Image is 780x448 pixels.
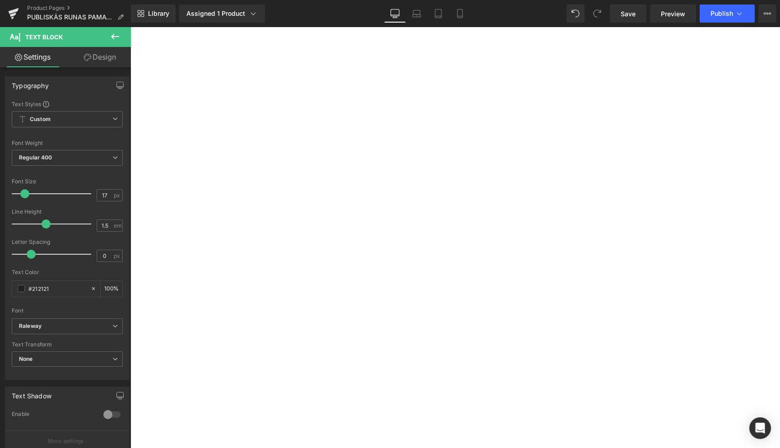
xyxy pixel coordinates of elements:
[114,253,121,259] span: px
[427,5,449,23] a: Tablet
[710,10,733,17] span: Publish
[19,322,42,330] i: Raleway
[27,5,131,12] a: Product Pages
[12,100,123,107] div: Text Styles
[25,33,63,41] span: Text Block
[449,5,471,23] a: Mobile
[28,284,86,294] input: Color
[12,411,94,420] div: Enable
[661,9,685,19] span: Preview
[12,308,123,314] div: Font
[12,269,123,275] div: Text Color
[700,5,755,23] button: Publish
[12,387,51,400] div: Text Shadow
[12,77,49,89] div: Typography
[12,341,123,348] div: Text Transform
[12,239,123,245] div: Letter Spacing
[114,223,121,229] span: em
[30,116,51,123] b: Custom
[650,5,696,23] a: Preview
[406,5,427,23] a: Laptop
[148,9,169,18] span: Library
[621,9,636,19] span: Save
[67,47,133,67] a: Design
[758,5,776,23] button: More
[48,437,84,445] p: More settings
[12,178,123,185] div: Font Size
[19,355,33,362] b: None
[131,5,176,23] a: New Library
[384,5,406,23] a: Desktop
[566,5,585,23] button: Undo
[101,281,122,297] div: %
[186,9,258,18] div: Assigned 1 Product
[27,14,114,21] span: PUBLISKĀS RUNAS PAMATI-2
[12,140,123,146] div: Font Weight
[749,417,771,439] div: Open Intercom Messenger
[588,5,606,23] button: Redo
[114,192,121,198] span: px
[19,154,52,161] b: Regular 400
[12,209,123,215] div: Line Height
